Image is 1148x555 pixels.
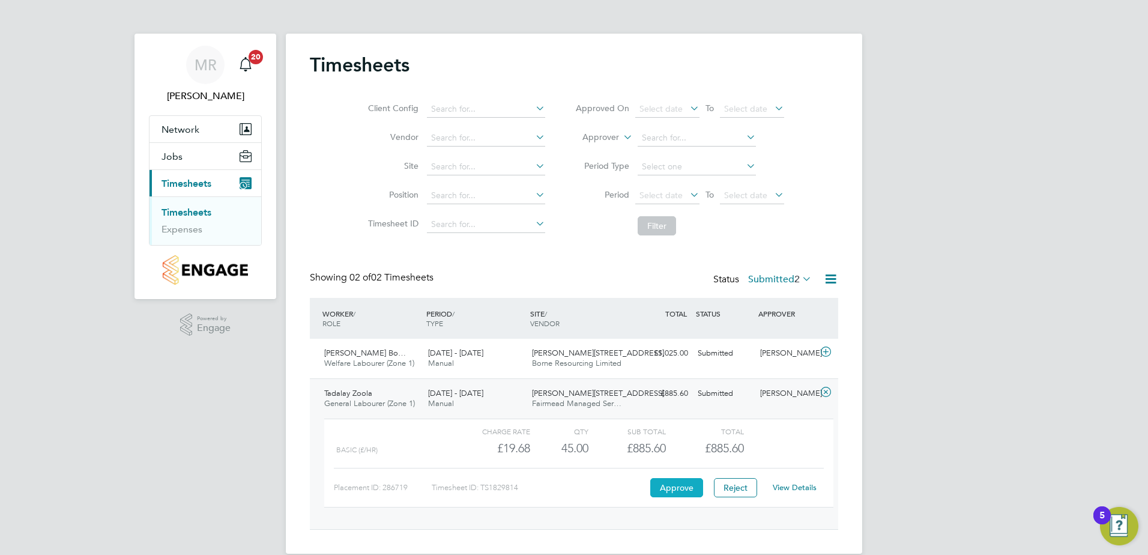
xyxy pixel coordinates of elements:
[545,309,547,318] span: /
[324,388,372,398] span: Tadalay Zoola
[588,438,666,458] div: £885.60
[638,216,676,235] button: Filter
[432,478,647,497] div: Timesheet ID: TS1829814
[180,314,231,336] a: Powered byEngage
[162,223,202,235] a: Expenses
[427,216,545,233] input: Search for...
[693,344,755,363] div: Submitted
[565,132,619,144] label: Approver
[705,441,744,455] span: £885.60
[319,303,423,334] div: WORKER
[755,303,818,324] div: APPROVER
[134,34,276,299] nav: Main navigation
[639,190,683,201] span: Select date
[149,255,262,285] a: Go to home page
[665,309,687,318] span: TOTAL
[713,271,814,288] div: Status
[724,190,767,201] span: Select date
[773,482,817,493] a: View Details
[650,478,703,497] button: Approve
[702,187,717,202] span: To
[336,446,378,454] span: Basic (£/HR)
[234,46,258,84] a: 20
[702,100,717,116] span: To
[150,196,261,245] div: Timesheets
[794,273,800,285] span: 2
[428,388,483,398] span: [DATE] - [DATE]
[197,323,231,333] span: Engage
[575,103,629,114] label: Approved On
[195,57,217,73] span: MR
[149,46,262,103] a: MR[PERSON_NAME]
[724,103,767,114] span: Select date
[364,189,418,200] label: Position
[197,314,231,324] span: Powered by
[349,271,371,284] span: 02 of
[427,130,545,147] input: Search for...
[149,89,262,103] span: Martyn Reed
[630,384,693,404] div: £885.60
[349,271,434,284] span: 02 Timesheets
[532,348,664,358] span: [PERSON_NAME][STREET_ADDRESS]
[575,160,629,171] label: Period Type
[1099,515,1105,531] div: 5
[532,358,621,368] span: Borne Resourcing Limited
[322,318,340,328] span: ROLE
[162,124,199,135] span: Network
[453,438,530,458] div: £19.68
[423,303,527,334] div: PERIOD
[310,53,409,77] h2: Timesheets
[428,398,454,408] span: Manual
[249,50,263,64] span: 20
[162,178,211,189] span: Timesheets
[162,151,183,162] span: Jobs
[755,344,818,363] div: [PERSON_NAME]
[693,384,755,404] div: Submitted
[666,424,743,438] div: Total
[532,398,621,408] span: Fairmead Managed Ser…
[532,388,664,398] span: [PERSON_NAME][STREET_ADDRESS]
[530,424,588,438] div: QTY
[755,384,818,404] div: [PERSON_NAME]
[334,478,432,497] div: Placement ID: 286719
[427,159,545,175] input: Search for...
[638,159,756,175] input: Select one
[530,438,588,458] div: 45.00
[575,189,629,200] label: Period
[748,273,812,285] label: Submitted
[364,132,418,142] label: Vendor
[428,358,454,368] span: Manual
[163,255,247,285] img: countryside-properties-logo-retina.png
[162,207,211,218] a: Timesheets
[452,309,455,318] span: /
[427,187,545,204] input: Search for...
[588,424,666,438] div: Sub Total
[150,143,261,169] button: Jobs
[638,130,756,147] input: Search for...
[150,116,261,142] button: Network
[427,101,545,118] input: Search for...
[639,103,683,114] span: Select date
[324,358,414,368] span: Welfare Labourer (Zone 1)
[324,398,415,408] span: General Labourer (Zone 1)
[693,303,755,324] div: STATUS
[428,348,483,358] span: [DATE] - [DATE]
[426,318,443,328] span: TYPE
[353,309,355,318] span: /
[1100,507,1138,545] button: Open Resource Center, 5 new notifications
[364,103,418,114] label: Client Config
[453,424,530,438] div: Charge rate
[364,218,418,229] label: Timesheet ID
[324,348,406,358] span: [PERSON_NAME] Bo…
[527,303,631,334] div: SITE
[630,344,693,363] div: £1,025.00
[150,170,261,196] button: Timesheets
[364,160,418,171] label: Site
[310,271,436,284] div: Showing
[530,318,560,328] span: VENDOR
[714,478,757,497] button: Reject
